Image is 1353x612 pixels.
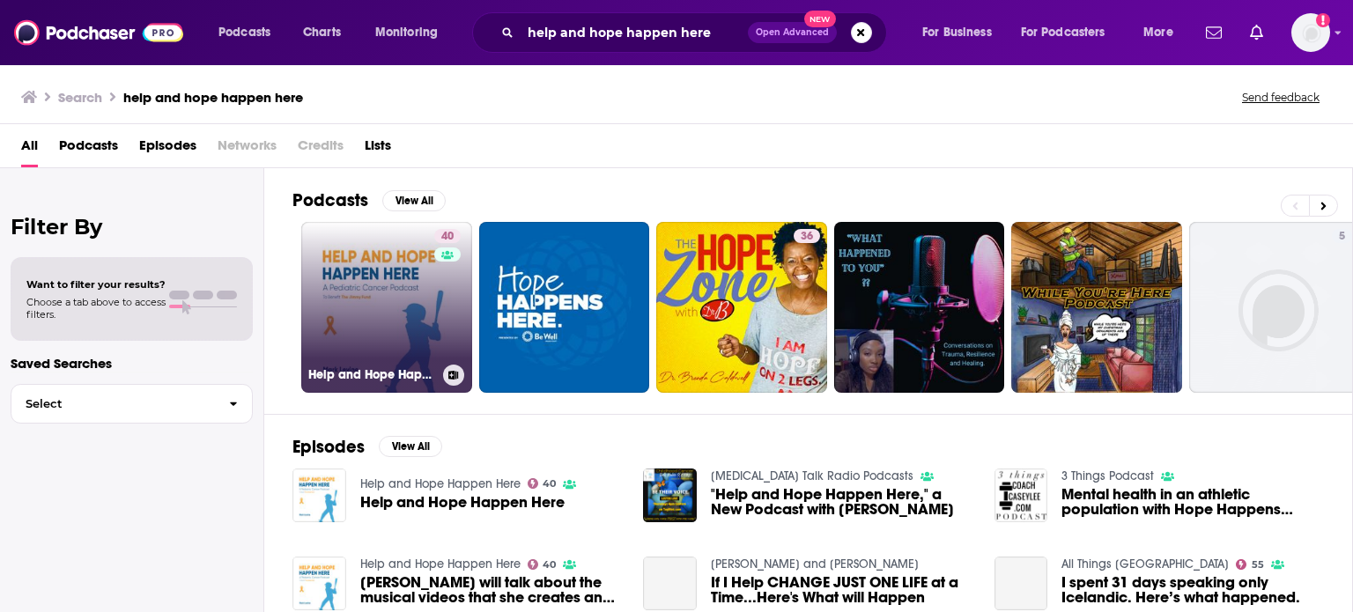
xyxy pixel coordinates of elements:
a: Childhood Cancer Talk Radio Podcasts [711,468,913,483]
a: EpisodesView All [292,436,442,458]
a: 40 [528,478,557,489]
span: Monitoring [375,20,438,45]
a: Podcasts [59,131,118,167]
img: Podchaser - Follow, Share and Rate Podcasts [14,16,183,49]
img: Sara-Jane Walsh will talk about the musical videos that she creates and the stories that she enco... [292,557,346,610]
a: Show notifications dropdown [1243,18,1270,48]
a: 36 [656,222,827,393]
a: I spent 31 days speaking only Icelandic. Here’s what happened. [994,557,1048,610]
button: Select [11,384,253,424]
h3: Help and Hope Happen Here [308,367,436,382]
a: Episodes [139,131,196,167]
span: Logged in as N0elleB7 [1291,13,1330,52]
a: Help and Hope Happen Here [360,476,521,491]
a: If I Help CHANGE JUST ONE LIFE at a Time...Here's What will Happen [711,575,973,605]
img: Help and Hope Happen Here [292,468,346,522]
h3: Search [58,89,102,106]
a: If I Help CHANGE JUST ONE LIFE at a Time...Here's What will Happen [643,557,697,610]
img: "Help and Hope Happen Here," a New Podcast with Mark Levine [643,468,697,522]
span: Credits [298,131,344,167]
a: 5 [1332,229,1352,243]
a: Help and Hope Happen Here [360,557,521,571]
input: Search podcasts, credits, & more... [521,18,748,47]
a: Help and Hope Happen Here [360,495,565,510]
a: 36 [794,229,820,243]
img: User Profile [1291,13,1330,52]
button: open menu [363,18,461,47]
a: 40 [528,559,557,570]
span: 36 [801,228,813,246]
span: Want to filter your results? [26,278,166,291]
a: 3 Things Podcast [1061,468,1154,483]
a: Jared and James [711,557,919,571]
h2: Podcasts [292,189,368,211]
button: Send feedback [1237,90,1325,105]
a: All Things Iceland [1061,557,1229,571]
span: 40 [543,561,556,569]
button: open menu [910,18,1014,47]
button: View All [379,436,442,457]
span: 55 [1252,561,1264,569]
span: Podcasts [218,20,270,45]
span: For Business [922,20,992,45]
span: Select [11,398,215,409]
h2: Filter By [11,214,253,240]
a: All [21,131,38,167]
span: Open Advanced [756,28,829,37]
svg: Add a profile image [1316,13,1330,27]
button: open menu [206,18,293,47]
button: Open AdvancedNew [748,22,837,43]
span: More [1143,20,1173,45]
a: "Help and Hope Happen Here," a New Podcast with Mark Levine [711,487,973,517]
span: Networks [218,131,277,167]
button: open menu [1131,18,1195,47]
a: Show notifications dropdown [1199,18,1229,48]
div: Search podcasts, credits, & more... [489,12,904,53]
button: Show profile menu [1291,13,1330,52]
span: Charts [303,20,341,45]
span: 5 [1339,228,1345,246]
span: "Help and Hope Happen Here," a New Podcast with [PERSON_NAME] [711,487,973,517]
a: I spent 31 days speaking only Icelandic. Here’s what happened. [1061,575,1324,605]
a: Lists [365,131,391,167]
p: Saved Searches [11,355,253,372]
span: For Podcasters [1021,20,1105,45]
img: Mental health in an athletic population with Hope Happens Here(H3) [994,468,1048,522]
h2: Episodes [292,436,365,458]
a: PodcastsView All [292,189,446,211]
a: Mental health in an athletic population with Hope Happens Here(H3) [1061,487,1324,517]
button: View All [382,190,446,211]
button: open menu [1009,18,1131,47]
a: 40Help and Hope Happen Here [301,222,472,393]
a: 40 [434,229,461,243]
a: Sara-Jane Walsh will talk about the musical videos that she creates and the stories that she enco... [360,575,623,605]
span: [PERSON_NAME] will talk about the musical videos that she creates and the stories that she encour... [360,575,623,605]
span: New [804,11,836,27]
span: 40 [441,228,454,246]
h3: help and hope happen here [123,89,303,106]
a: Charts [292,18,351,47]
a: 55 [1236,559,1264,570]
span: Choose a tab above to access filters. [26,296,166,321]
span: 40 [543,480,556,488]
